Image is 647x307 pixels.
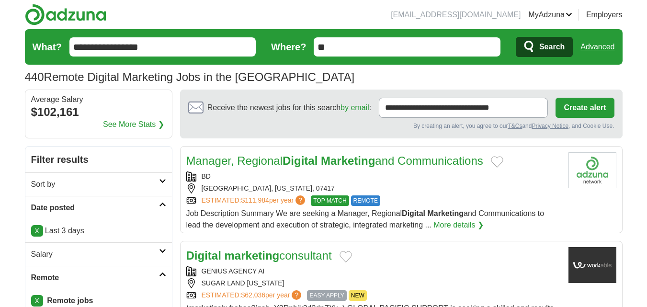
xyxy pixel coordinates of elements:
[516,37,573,57] button: Search
[186,266,561,276] div: GENIUS AGENCY AI
[25,147,172,172] h2: Filter results
[351,195,380,206] span: REMOTE
[186,209,545,229] span: Job Description Summary We are seeking a Manager, Regional and Communications to lead the develop...
[341,103,369,112] a: by email
[25,266,172,289] a: Remote
[283,154,318,167] strong: Digital
[186,171,561,182] div: BD
[186,249,332,262] a: Digital marketingconsultant
[33,40,62,54] label: What?
[31,103,166,121] div: $102,161
[532,123,568,129] a: Privacy Notice
[207,102,371,114] span: Receive the newest jobs for this search :
[202,290,304,301] a: ESTIMATED:$62,036per year?
[25,68,44,86] span: 440
[225,249,280,262] strong: marketing
[103,119,164,130] a: See More Stats ❯
[427,209,464,217] strong: Marketing
[433,219,484,231] a: More details ❯
[340,251,352,262] button: Add to favorite jobs
[568,247,616,283] img: Company logo
[31,272,159,284] h2: Remote
[311,195,349,206] span: TOP MATCH
[25,4,106,25] img: Adzuna logo
[25,196,172,219] a: Date posted
[31,249,159,260] h2: Salary
[402,209,425,217] strong: Digital
[25,70,355,83] h1: Remote Digital Marketing Jobs in the [GEOGRAPHIC_DATA]
[295,195,305,205] span: ?
[241,291,265,299] span: $62,036
[271,40,306,54] label: Where?
[31,225,43,237] a: X
[188,122,614,130] div: By creating an alert, you agree to our and , and Cookie Use.
[307,290,346,301] span: EASY APPLY
[586,9,623,21] a: Employers
[31,179,159,190] h2: Sort by
[292,290,301,300] span: ?
[25,242,172,266] a: Salary
[539,37,565,57] span: Search
[186,278,561,288] div: SUGAR LAND [US_STATE]
[31,225,166,237] p: Last 3 days
[186,183,561,193] div: [GEOGRAPHIC_DATA], [US_STATE], 07417
[556,98,614,118] button: Create alert
[508,123,522,129] a: T&Cs
[241,196,269,204] span: $111,984
[47,296,93,305] strong: Remote jobs
[25,172,172,196] a: Sort by
[31,202,159,214] h2: Date posted
[391,9,521,21] li: [EMAIL_ADDRESS][DOMAIN_NAME]
[31,295,43,307] a: X
[202,195,307,206] a: ESTIMATED:$111,984per year?
[491,156,503,168] button: Add to favorite jobs
[568,152,616,188] img: Company logo
[321,154,375,167] strong: Marketing
[349,290,367,301] span: NEW
[186,154,483,167] a: Manager, RegionalDigital Marketingand Communications
[31,96,166,103] div: Average Salary
[528,9,572,21] a: MyAdzuna
[580,37,614,57] a: Advanced
[186,249,221,262] strong: Digital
